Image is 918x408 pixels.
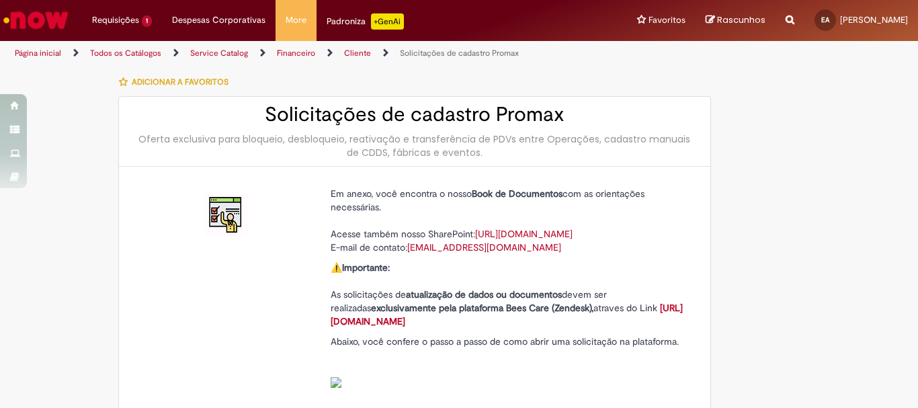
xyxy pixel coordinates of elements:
[475,228,573,240] a: [URL][DOMAIN_NAME]
[649,13,685,27] span: Favoritos
[344,48,371,58] a: Cliente
[10,41,602,66] ul: Trilhas de página
[472,188,562,200] strong: Book de Documentos
[286,13,306,27] span: More
[1,7,71,34] img: ServiceNow
[706,14,765,27] a: Rascunhos
[92,13,139,27] span: Requisições
[132,104,697,126] h2: Solicitações de cadastro Promax
[331,302,683,327] a: [URL][DOMAIN_NAME]
[331,377,341,388] img: sys_attachment.do
[142,15,152,27] span: 1
[406,288,562,300] strong: atualização de dados ou documentos
[717,13,765,26] span: Rascunhos
[132,132,697,159] div: Oferta exclusiva para bloqueio, desbloqueio, reativação e transferência de PDVs entre Operações, ...
[331,261,687,328] p: ⚠️ As solicitações de devem ser realizadas atraves do Link
[840,14,908,26] span: [PERSON_NAME]
[331,335,687,389] p: Abaixo, você confere o passo a passo de como abrir uma solicitação na plataforma.
[342,261,390,274] strong: Importante:
[407,241,561,253] a: [EMAIL_ADDRESS][DOMAIN_NAME]
[821,15,829,24] span: EA
[371,302,593,314] strong: exclusivamente pela plataforma Bees Care (Zendesk),
[400,48,519,58] a: Solicitações de cadastro Promax
[371,13,404,30] p: +GenAi
[118,68,236,96] button: Adicionar a Favoritos
[205,194,248,237] img: Solicitações de cadastro Promax
[277,48,315,58] a: Financeiro
[132,77,228,87] span: Adicionar a Favoritos
[190,48,248,58] a: Service Catalog
[15,48,61,58] a: Página inicial
[172,13,265,27] span: Despesas Corporativas
[90,48,161,58] a: Todos os Catálogos
[327,13,404,30] div: Padroniza
[331,187,687,254] p: Em anexo, você encontra o nosso com as orientações necessárias. Acesse também nosso SharePoint: E...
